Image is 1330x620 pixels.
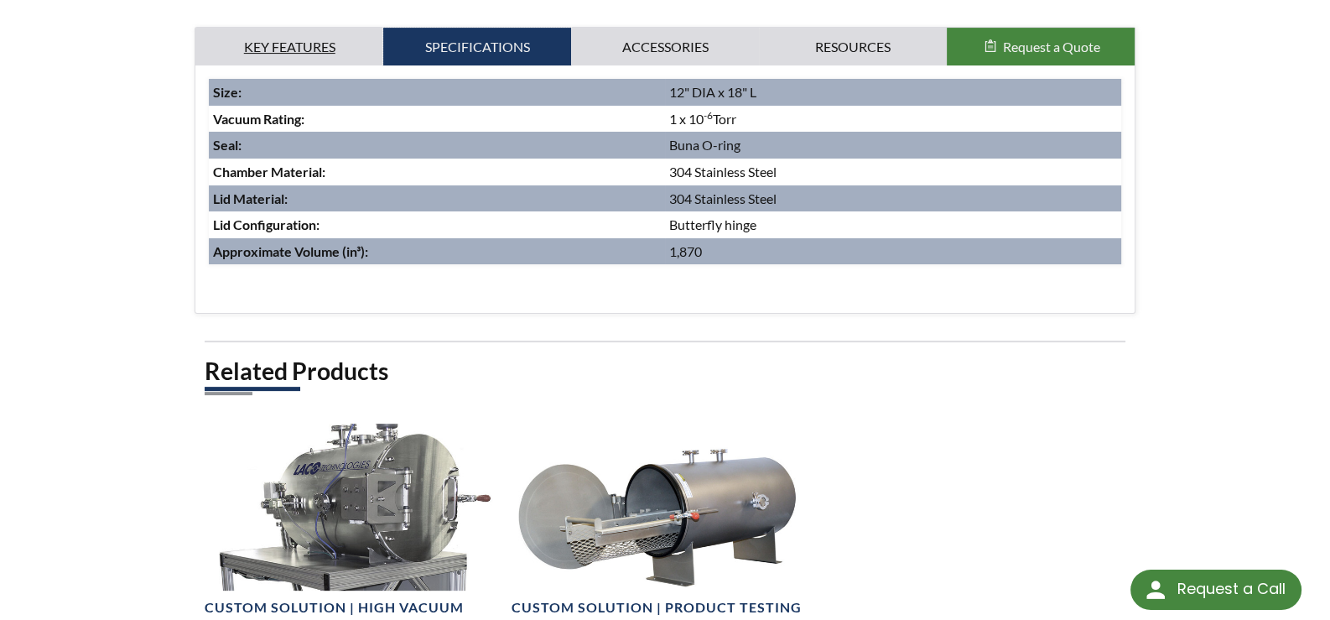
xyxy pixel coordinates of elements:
td: : [209,185,665,212]
td: : [209,159,665,185]
td: : [209,238,665,265]
td: Buna O-ring [665,132,1121,159]
td: : [209,79,665,106]
strong: Chamber Material [213,164,322,180]
sup: -6 [704,109,713,122]
img: round button [1142,576,1169,603]
td: 1 x 10 Torr [665,106,1121,133]
td: 1,870 [665,238,1121,265]
strong: Lid Material [213,190,284,206]
button: Request a Quote [947,28,1135,66]
strong: Seal [213,137,238,153]
td: Butterfly hinge [665,211,1121,238]
a: Specifications [383,28,571,66]
strong: Approximate Volume (in³) [213,243,365,259]
td: 304 Stainless Steel [665,159,1121,185]
td: 304 Stainless Steel [665,185,1121,212]
a: Resources [759,28,947,66]
td: : [209,106,665,133]
h2: Related Products [205,356,1125,387]
strong: Vacuum Rating [213,111,301,127]
strong: Size [213,84,238,100]
a: Accessories [571,28,759,66]
a: Key Features [195,28,383,66]
strong: Lid Configuration [213,216,316,232]
span: Request a Quote [1003,39,1100,55]
div: Request a Call [1130,570,1301,610]
td: : [209,132,665,159]
div: Request a Call [1177,570,1285,608]
td: 12" DIA x 18" L [665,79,1121,106]
td: : [209,211,665,238]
